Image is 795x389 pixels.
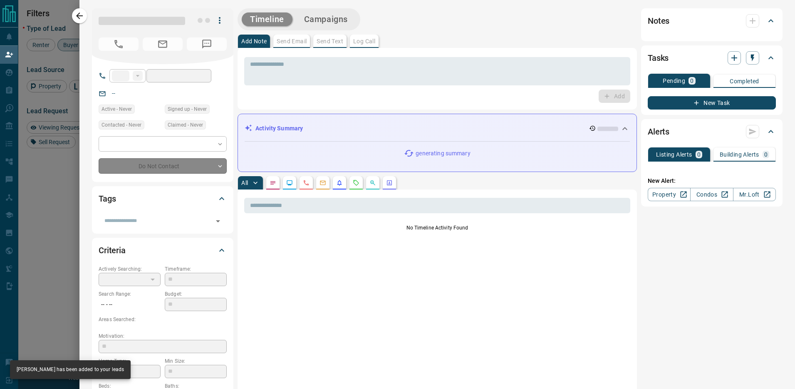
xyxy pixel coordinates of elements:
p: 0 [690,78,693,84]
p: generating summary [416,149,470,158]
div: Tasks [648,48,776,68]
h2: Alerts [648,125,669,138]
svg: Opportunities [369,180,376,186]
div: Notes [648,11,776,31]
span: Contacted - Never [102,121,141,129]
span: Claimed - Never [168,121,203,129]
h2: Notes [648,14,669,27]
p: -- - -- [99,298,161,312]
span: Active - Never [102,105,132,113]
span: No Number [99,37,139,51]
p: Areas Searched: [99,316,227,323]
div: Criteria [99,240,227,260]
svg: Calls [303,180,310,186]
div: [PERSON_NAME] has been added to your leads [17,363,124,377]
p: Building Alerts [720,152,759,157]
a: Condos [690,188,733,201]
p: Min Size: [165,357,227,365]
p: Motivation: [99,332,227,340]
p: Actively Searching: [99,265,161,273]
svg: Lead Browsing Activity [286,180,293,186]
div: Do Not Contact [99,158,227,174]
div: Tags [99,189,227,209]
p: Completed [730,78,759,84]
h2: Tags [99,192,116,205]
p: All [241,180,248,186]
h2: Criteria [99,244,126,257]
p: Budget: [165,290,227,298]
svg: Emails [319,180,326,186]
a: Mr.Loft [733,188,776,201]
svg: Notes [270,180,276,186]
p: No Timeline Activity Found [244,224,630,232]
button: Open [212,215,224,227]
svg: Agent Actions [386,180,393,186]
a: -- [112,90,115,97]
p: Activity Summary [255,124,303,133]
div: Activity Summary [245,121,630,136]
p: Search Range: [99,290,161,298]
span: Signed up - Never [168,105,207,113]
button: Timeline [242,12,292,26]
p: Listing Alerts [656,152,692,157]
p: New Alert: [648,177,776,185]
span: No Number [187,37,227,51]
p: 0 [764,152,768,157]
svg: Requests [353,180,359,186]
svg: Listing Alerts [336,180,343,186]
a: Property [648,188,691,201]
h2: Tasks [648,51,669,65]
p: Timeframe: [165,265,227,273]
p: Pending [663,78,685,84]
div: Alerts [648,122,776,142]
button: New Task [648,96,776,110]
button: Campaigns [296,12,356,26]
p: 0 [697,152,701,157]
p: Home Type: [99,357,161,365]
span: No Email [143,37,183,51]
p: Add Note [241,38,267,44]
